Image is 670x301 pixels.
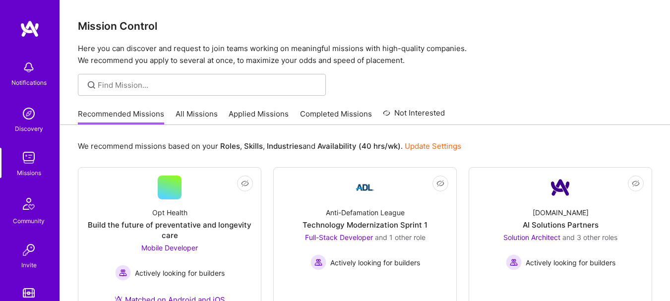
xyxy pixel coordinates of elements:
div: Discovery [15,123,43,134]
p: Here you can discover and request to join teams working on meaningful missions with high-quality ... [78,43,652,66]
a: Company Logo[DOMAIN_NAME]AI Solutions PartnersSolution Architect and 3 other rolesActively lookin... [477,176,644,293]
div: Community [13,216,45,226]
div: Invite [21,260,37,270]
div: Notifications [11,77,47,88]
a: Recommended Missions [78,109,164,125]
img: discovery [19,104,39,123]
a: Applied Missions [229,109,289,125]
img: Company Logo [353,176,377,199]
i: icon SearchGrey [86,79,97,91]
a: Update Settings [405,141,461,151]
b: Skills [244,141,263,151]
a: Not Interested [383,107,445,125]
b: Roles [220,141,240,151]
input: Find Mission... [98,80,318,90]
div: Opt Health [152,207,187,218]
img: Actively looking for builders [115,265,131,281]
span: Actively looking for builders [526,257,615,268]
div: Technology Modernization Sprint 1 [303,220,427,230]
i: icon EyeClosed [632,180,640,187]
span: Solution Architect [503,233,560,241]
span: Actively looking for builders [135,268,225,278]
b: Industries [267,141,303,151]
span: and 3 other roles [562,233,617,241]
img: bell [19,58,39,77]
div: Anti-Defamation League [326,207,405,218]
p: We recommend missions based on your , , and . [78,141,461,151]
span: Actively looking for builders [330,257,420,268]
div: Build the future of preventative and longevity care [86,220,253,241]
img: Actively looking for builders [310,254,326,270]
div: Missions [17,168,41,178]
b: Availability (40 hrs/wk) [317,141,401,151]
i: icon EyeClosed [241,180,249,187]
img: teamwork [19,148,39,168]
img: Company Logo [548,176,572,199]
img: Actively looking for builders [506,254,522,270]
a: Company LogoAnti-Defamation LeagueTechnology Modernization Sprint 1Full-Stack Developer and 1 oth... [282,176,448,293]
span: and 1 other role [375,233,426,241]
div: AI Solutions Partners [523,220,599,230]
a: Completed Missions [300,109,372,125]
div: [DOMAIN_NAME] [533,207,589,218]
a: All Missions [176,109,218,125]
i: icon EyeClosed [436,180,444,187]
img: Invite [19,240,39,260]
span: Mobile Developer [141,243,198,252]
span: Full-Stack Developer [305,233,373,241]
img: tokens [23,288,35,298]
h3: Mission Control [78,20,652,32]
img: Community [17,192,41,216]
img: logo [20,20,40,38]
